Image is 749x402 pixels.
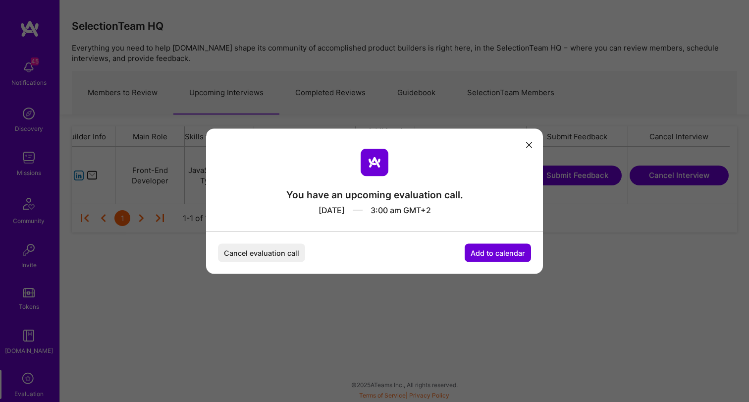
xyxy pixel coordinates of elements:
div: modal [206,128,543,274]
button: Add to calendar [465,243,531,262]
i: icon Close [526,142,532,148]
button: Cancel evaluation call [218,243,305,262]
div: You have an upcoming evaluation call. [286,188,463,201]
div: [DATE] 3:00 am GMT+2 [286,201,463,215]
img: aTeam logo [361,148,388,176]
